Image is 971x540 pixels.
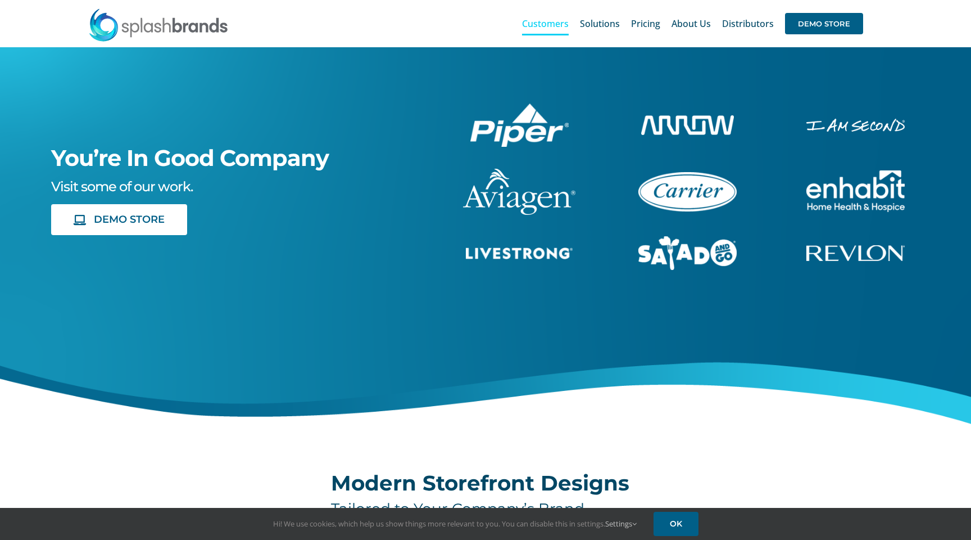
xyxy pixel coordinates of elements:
[671,19,711,28] span: About Us
[806,117,905,129] a: enhabit-stacked-white
[331,500,640,518] h4: Tailored to Your Company’s Brand
[638,236,737,270] img: Salad And Go Store
[463,169,575,215] img: aviagen-1C
[722,6,774,42] a: Distributors
[331,472,640,494] h2: Modern Storefront Designs
[466,247,573,259] img: Livestrong Store
[806,245,905,261] img: Revlon
[51,178,193,195] span: Visit some of our work.
[631,19,660,28] span: Pricing
[94,214,165,226] span: DEMO STORE
[470,102,569,114] a: piper-White
[806,244,905,256] a: revlon-flat-white
[522,6,863,42] nav: Main Menu
[51,144,329,172] span: You’re In Good Company
[470,103,569,147] img: Piper Pilot Ship
[806,119,905,132] img: I Am Second Store
[580,19,620,28] span: Solutions
[605,519,637,529] a: Settings
[88,8,229,42] img: SplashBrands.com Logo
[641,114,734,126] a: arrow-white
[641,115,734,135] img: Arrow Store
[273,519,637,529] span: Hi! We use cookies, which help us show things more relevant to you. You can disable this in setti...
[631,6,660,42] a: Pricing
[522,6,569,42] a: Customers
[638,172,737,211] img: Carrier Brand Store
[638,235,737,247] a: sng-1C
[806,169,905,181] a: enhabit-stacked-white
[51,204,187,235] a: DEMO STORE
[466,246,573,258] a: livestrong-5E-website
[785,6,863,42] a: DEMO STORE
[654,512,698,536] a: OK
[638,170,737,183] a: carrier-1B
[806,170,905,212] img: Enhabit Gear Store
[785,13,863,34] span: DEMO STORE
[722,19,774,28] span: Distributors
[522,19,569,28] span: Customers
